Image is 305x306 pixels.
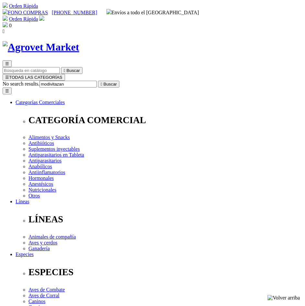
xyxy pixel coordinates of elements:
[3,29,5,34] i: 
[39,81,97,88] input: Buscar
[16,199,29,204] a: Líneas
[28,187,56,193] a: Nutricionales
[267,295,300,301] img: Volver arriba
[3,10,48,15] a: FONO COMPRAS
[16,100,65,105] a: Categorías Comerciales
[9,23,12,28] span: 0
[9,3,38,9] a: Orden Rápida
[28,164,52,169] a: Anabólicos
[28,299,45,304] a: Caninos
[3,236,112,303] iframe: Brevo live chat
[3,67,60,74] input: Buscar
[28,214,302,225] p: LÍNEAS
[28,158,61,163] a: Antiparasitarios
[3,81,39,87] span: No search results.
[3,22,8,27] img: shopping-bag.svg
[61,67,82,74] button:  Buscar
[28,146,80,152] a: Suplementos inyectables
[3,9,8,14] img: phone.svg
[28,234,76,240] a: Animales de compañía
[64,68,65,73] i: 
[28,193,40,198] a: Otros
[28,152,84,158] a: Antiparasitarios en Tableta
[39,16,44,21] img: user.svg
[28,115,302,125] p: CATEGORÍA COMERCIAL
[28,181,53,187] a: Anestésicos
[3,88,12,94] button: ☰
[28,170,65,175] a: Antiinflamatorios
[3,60,12,67] button: ☰
[106,9,112,14] img: delivery-truck.svg
[106,10,199,15] span: Envíos a todo el [GEOGRAPHIC_DATA]
[28,175,54,181] a: Hormonales
[28,140,54,146] a: Antibióticos
[98,81,119,88] button:  Buscar
[3,3,8,8] img: shopping-cart.svg
[3,16,8,21] img: shopping-cart.svg
[3,41,79,53] img: Agrovet Market
[52,10,97,15] a: [PHONE_NUMBER]
[28,267,302,277] p: ESPECIES
[9,16,38,22] a: Orden Rápida
[103,82,117,87] span: Buscar
[5,61,9,66] span: ☰
[39,16,44,22] a: Acceda a su cuenta de cliente
[101,82,102,87] i: 
[3,74,65,81] button: ☰TODAS LAS CATEGORÍAS
[5,75,9,80] span: ☰
[67,68,80,73] span: Buscar
[28,135,70,140] a: Alimentos y Snacks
